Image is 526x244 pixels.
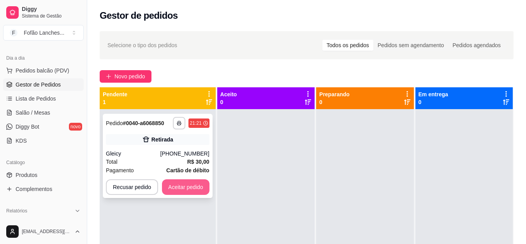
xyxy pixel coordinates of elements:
a: KDS [3,134,84,147]
span: Diggy [22,6,81,13]
button: Pedidos balcão (PDV) [3,64,84,77]
span: Gestor de Pedidos [16,81,61,88]
span: Salão / Mesas [16,109,50,117]
span: Produtos [16,171,37,179]
div: Pedidos agendados [448,40,505,51]
span: KDS [16,137,27,145]
p: 1 [103,98,127,106]
span: Pedidos balcão (PDV) [16,67,69,74]
button: Recusar pedido [106,179,158,195]
div: Catálogo [3,156,84,169]
div: [PHONE_NUMBER] [160,150,209,157]
button: Novo pedido [100,70,151,83]
div: Dia a dia [3,52,84,64]
span: Complementos [16,185,52,193]
div: 21:21 [190,120,202,126]
p: Preparando [319,90,350,98]
p: Pendente [103,90,127,98]
button: Aceitar pedido [162,179,209,195]
span: [EMAIL_ADDRESS][DOMAIN_NAME] [22,228,71,235]
a: Relatórios de vendas [3,217,84,230]
p: Aceito [220,90,237,98]
p: 0 [319,98,350,106]
a: Lista de Pedidos [3,92,84,105]
button: [EMAIL_ADDRESS][DOMAIN_NAME] [3,222,84,241]
span: Lista de Pedidos [16,95,56,103]
a: Produtos [3,169,84,181]
span: Novo pedido [114,72,145,81]
p: 0 [419,98,448,106]
span: Pagamento [106,166,134,175]
div: Retirada [151,136,173,143]
p: Em entrega [419,90,448,98]
a: Diggy Botnovo [3,120,84,133]
div: Pedidos sem agendamento [373,40,448,51]
strong: Cartão de débito [166,167,209,173]
a: Complementos [3,183,84,195]
a: Gestor de Pedidos [3,78,84,91]
h2: Gestor de pedidos [100,9,178,22]
p: 0 [220,98,237,106]
span: Selecione o tipo dos pedidos [107,41,177,50]
strong: # 0040-a6068850 [123,120,164,126]
span: Sistema de Gestão [22,13,81,19]
span: Diggy Bot [16,123,39,131]
span: Pedido [106,120,123,126]
span: Relatórios [6,208,27,214]
span: plus [106,74,111,79]
div: Todos os pedidos [322,40,373,51]
span: Total [106,157,118,166]
div: Gleicy [106,150,160,157]
button: Select a team [3,25,84,41]
span: F [10,29,18,37]
a: DiggySistema de Gestão [3,3,84,22]
strong: R$ 30,00 [187,159,209,165]
div: Fofão Lanches ... [24,29,64,37]
a: Salão / Mesas [3,106,84,119]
